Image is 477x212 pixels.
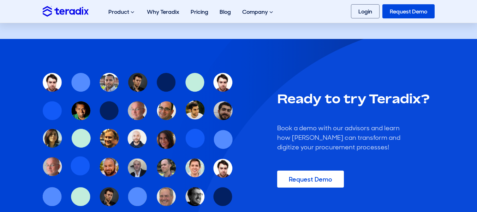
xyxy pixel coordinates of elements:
a: Request Demo [277,171,344,188]
iframe: Chatbot [430,165,467,202]
div: Company [237,1,280,23]
h2: Ready to try Teradix? [277,91,434,107]
a: Login [351,4,380,18]
a: Blog [214,1,237,23]
a: Request Demo [382,4,435,18]
div: Book a demo with our advisors and learn how [PERSON_NAME] can transform and digitize your procure... [277,124,404,152]
a: Why Teradix [141,1,185,23]
div: Product [103,1,141,23]
img: Teradix Customers [43,73,233,207]
a: Pricing [185,1,214,23]
img: Teradix logo [43,6,89,16]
